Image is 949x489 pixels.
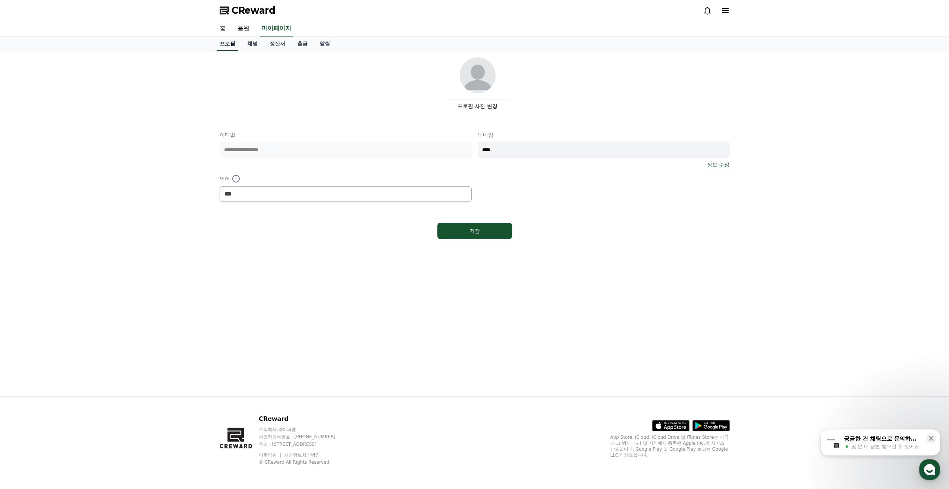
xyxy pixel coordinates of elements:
[259,415,350,423] p: CReward
[217,37,238,51] a: 프로필
[259,426,350,432] p: 주식회사 와이피랩
[437,223,512,239] button: 저장
[241,37,264,51] a: 채널
[115,247,124,253] span: 설정
[264,37,291,51] a: 정산서
[610,434,730,458] p: App Store, iCloud, iCloud Drive 및 iTunes Store는 미국과 그 밖의 나라 및 지역에서 등록된 Apple Inc.의 서비스 상표입니다. Goo...
[220,174,472,183] p: 언어
[232,4,276,16] span: CReward
[68,248,77,254] span: 대화
[314,37,336,51] a: 알림
[259,434,350,440] p: 사업자등록번호 : [PHONE_NUMBER]
[291,37,314,51] a: 출금
[214,21,232,36] a: 홈
[2,236,49,255] a: 홈
[220,4,276,16] a: CReward
[284,453,320,458] a: 개인정보처리방침
[259,441,350,447] p: 주소 : [STREET_ADDRESS]
[232,21,255,36] a: 음원
[220,131,472,139] p: 이메일
[23,247,28,253] span: 홈
[259,453,282,458] a: 이용약관
[49,236,96,255] a: 대화
[260,21,293,36] a: 마이페이지
[259,459,350,465] p: © CReward All Rights Reserved.
[460,57,496,93] img: profile_image
[452,227,497,235] div: 저장
[707,161,729,168] a: 정보 수정
[478,131,730,139] p: 닉네임
[447,99,508,113] label: 프로필 사진 변경
[96,236,143,255] a: 설정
